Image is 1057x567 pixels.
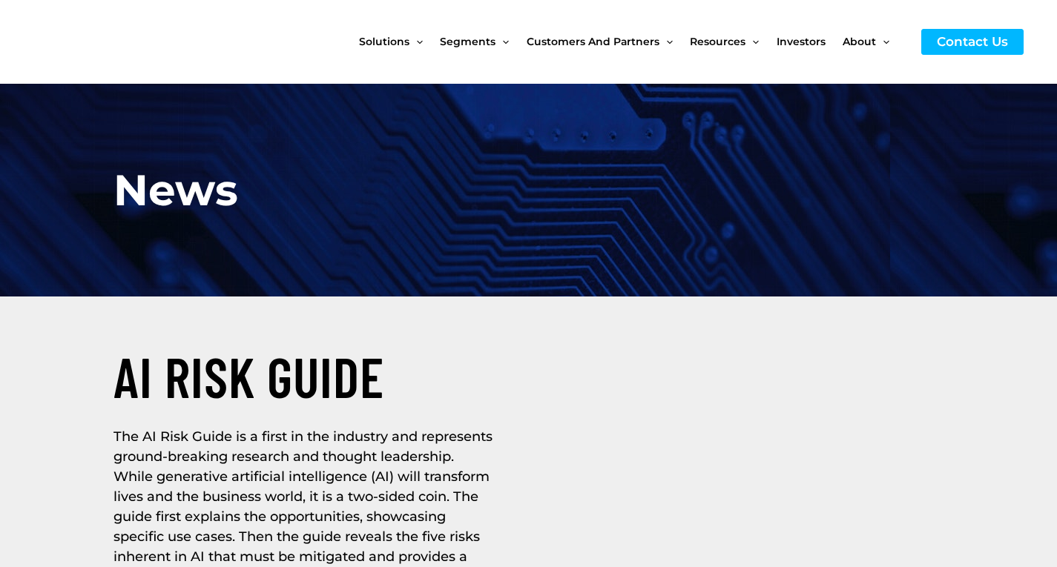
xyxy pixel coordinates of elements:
[359,10,409,73] span: Solutions
[113,158,452,222] h1: News
[659,10,673,73] span: Menu Toggle
[921,29,1024,55] a: Contact Us
[495,10,509,73] span: Menu Toggle
[359,10,906,73] nav: Site Navigation: New Main Menu
[777,10,826,73] span: Investors
[440,10,495,73] span: Segments
[113,341,521,412] h2: AI RISK GUIDE
[690,10,745,73] span: Resources
[527,10,659,73] span: Customers and Partners
[777,10,843,73] a: Investors
[26,11,204,73] img: CyberCatch
[843,10,876,73] span: About
[745,10,759,73] span: Menu Toggle
[409,10,423,73] span: Menu Toggle
[876,10,889,73] span: Menu Toggle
